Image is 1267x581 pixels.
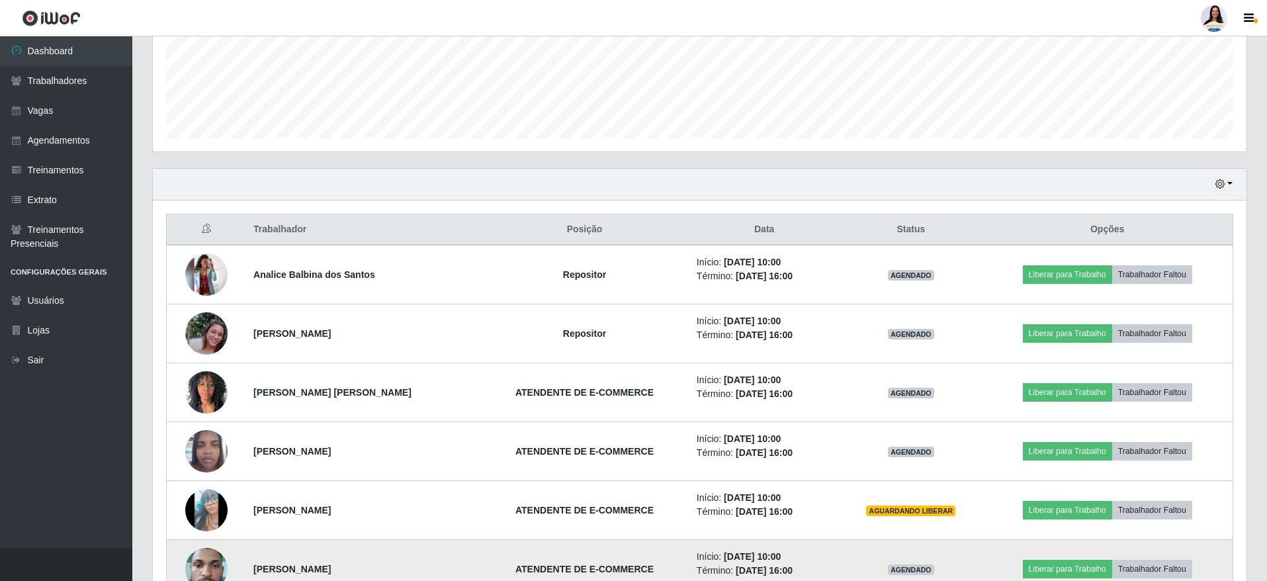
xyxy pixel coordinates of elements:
[185,253,228,296] img: 1750188779989.jpeg
[1112,383,1192,402] button: Trabalhador Faltou
[697,255,832,269] li: Início:
[515,446,654,457] strong: ATENDENTE DE E-COMMERCE
[697,446,832,460] li: Término:
[253,564,331,574] strong: [PERSON_NAME]
[724,257,781,267] time: [DATE] 10:00
[22,10,81,26] img: CoreUI Logo
[563,269,606,280] strong: Repositor
[480,214,689,246] th: Posição
[697,564,832,578] li: Término:
[1112,442,1192,461] button: Trabalhador Faltou
[697,387,832,401] li: Término:
[724,433,781,444] time: [DATE] 10:00
[1023,383,1112,402] button: Liberar para Trabalho
[253,328,331,339] strong: [PERSON_NAME]
[1112,501,1192,519] button: Trabalhador Faltou
[245,214,480,246] th: Trabalhador
[724,375,781,385] time: [DATE] 10:00
[697,373,832,387] li: Início:
[185,423,228,479] img: 1750014841176.jpeg
[697,550,832,564] li: Início:
[736,330,793,340] time: [DATE] 16:00
[736,565,793,576] time: [DATE] 16:00
[253,387,412,398] strong: [PERSON_NAME] [PERSON_NAME]
[253,269,375,280] strong: Analice Balbina dos Santos
[1023,501,1112,519] button: Liberar para Trabalho
[697,314,832,328] li: Início:
[697,328,832,342] li: Término:
[1112,560,1192,578] button: Trabalhador Faltou
[724,492,781,503] time: [DATE] 10:00
[185,364,228,420] img: 1748449029171.jpeg
[1023,442,1112,461] button: Liberar para Trabalho
[888,447,934,457] span: AGENDADO
[888,329,934,339] span: AGENDADO
[888,270,934,281] span: AGENDADO
[689,214,840,246] th: Data
[1112,324,1192,343] button: Trabalhador Faltou
[736,271,793,281] time: [DATE] 16:00
[185,463,228,557] img: 1755380382994.jpeg
[724,316,781,326] time: [DATE] 10:00
[697,432,832,446] li: Início:
[515,564,654,574] strong: ATENDENTE DE E-COMMERCE
[515,505,654,515] strong: ATENDENTE DE E-COMMERCE
[697,269,832,283] li: Término:
[253,446,331,457] strong: [PERSON_NAME]
[888,564,934,575] span: AGENDADO
[1112,265,1192,284] button: Trabalhador Faltou
[697,505,832,519] li: Término:
[736,447,793,458] time: [DATE] 16:00
[736,388,793,399] time: [DATE] 16:00
[1023,560,1112,578] button: Liberar para Trabalho
[736,506,793,517] time: [DATE] 16:00
[185,296,228,371] img: 1756921988919.jpeg
[1023,324,1112,343] button: Liberar para Trabalho
[563,328,606,339] strong: Repositor
[888,388,934,398] span: AGENDADO
[840,214,982,246] th: Status
[253,505,331,515] strong: [PERSON_NAME]
[982,214,1233,246] th: Opções
[866,506,955,516] span: AGUARDANDO LIBERAR
[1023,265,1112,284] button: Liberar para Trabalho
[515,387,654,398] strong: ATENDENTE DE E-COMMERCE
[724,551,781,562] time: [DATE] 10:00
[697,491,832,505] li: Início:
